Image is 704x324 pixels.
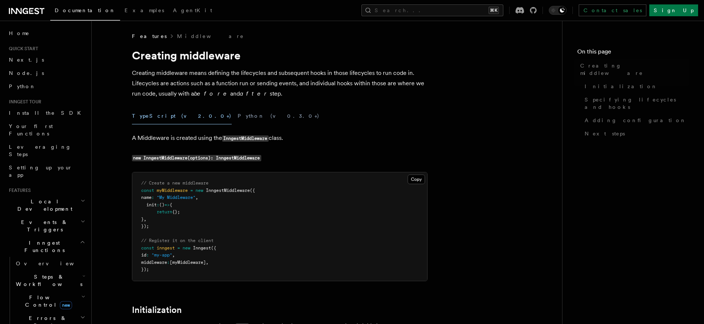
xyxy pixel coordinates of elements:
[146,202,157,207] span: init
[585,96,689,111] span: Specifying lifecycles and hooks
[16,261,92,266] span: Overview
[582,127,689,140] a: Next steps
[13,273,82,288] span: Steps & Workflows
[177,245,180,251] span: =
[6,99,41,105] span: Inngest tour
[13,291,87,311] button: Flow Controlnew
[6,187,31,193] span: Features
[173,7,212,13] span: AgentKit
[9,144,71,157] span: Leveraging Steps
[55,7,116,13] span: Documentation
[13,294,81,309] span: Flow Control
[146,252,149,258] span: :
[132,68,428,99] p: Creating middleware means defining the lifecycles and subsequent hooks in those lifecycles to run...
[144,217,146,222] span: ,
[132,155,261,161] code: new InngestMiddleware(options): InngestMiddleware
[9,57,44,63] span: Next.js
[6,140,87,161] a: Leveraging Steps
[585,117,686,124] span: Adding configuration
[195,188,203,193] span: new
[157,209,172,214] span: return
[141,195,152,200] span: name
[222,135,269,142] code: InngestMiddleware
[6,66,87,80] a: Node.js
[6,218,81,233] span: Events & Triggers
[152,252,172,258] span: "my-app"
[6,161,87,182] a: Setting up your app
[649,4,698,16] a: Sign Up
[6,239,80,254] span: Inngest Functions
[50,2,120,21] a: Documentation
[6,236,87,257] button: Inngest Functions
[157,195,195,200] span: "My Middleware"
[6,80,87,93] a: Python
[6,106,87,120] a: Install the SDK
[194,90,230,97] em: before
[9,165,72,178] span: Setting up your app
[582,93,689,114] a: Specifying lifecycles and hooks
[579,4,646,16] a: Contact sales
[157,188,188,193] span: myMiddleware
[141,188,154,193] span: const
[206,260,208,265] span: ,
[580,62,689,77] span: Creating middleware
[6,46,38,52] span: Quick start
[157,202,159,207] span: :
[159,202,164,207] span: ()
[13,270,87,291] button: Steps & Workflows
[9,123,53,137] span: Your first Functions
[238,108,320,124] button: Python (v0.3.0+)
[170,202,172,207] span: {
[172,252,175,258] span: ,
[240,90,270,97] em: after
[141,180,208,186] span: // Create a new middleware
[60,301,72,309] span: new
[141,252,146,258] span: id
[183,245,190,251] span: new
[172,209,180,214] span: {};
[6,216,87,236] button: Events & Triggers
[6,120,87,140] a: Your first Functions
[6,53,87,66] a: Next.js
[13,257,87,270] a: Overview
[195,195,198,200] span: ,
[193,245,211,251] span: Inngest
[6,195,87,216] button: Local Development
[585,130,625,137] span: Next steps
[132,49,428,62] h1: Creating middleware
[549,6,567,15] button: Toggle dark mode
[141,267,149,272] span: });
[582,114,689,127] a: Adding configuration
[164,202,170,207] span: =>
[120,2,169,20] a: Examples
[132,108,232,124] button: TypeScript (v2.0.0+)
[132,305,182,315] a: Initialization
[6,198,81,213] span: Local Development
[489,7,499,14] kbd: ⌘K
[141,217,144,222] span: }
[157,245,175,251] span: inngest
[211,245,216,251] span: ({
[190,188,193,193] span: =
[141,238,214,243] span: // Register it on the client
[6,27,87,40] a: Home
[125,7,164,13] span: Examples
[9,70,44,76] span: Node.js
[167,260,170,265] span: :
[577,47,689,59] h4: On this page
[141,260,167,265] span: middleware
[132,133,428,144] p: A Middleware is created using the class.
[141,245,154,251] span: const
[9,83,36,89] span: Python
[141,224,149,229] span: });
[361,4,503,16] button: Search...⌘K
[250,188,255,193] span: ({
[408,175,425,184] button: Copy
[169,2,217,20] a: AgentKit
[177,32,244,40] a: Middleware
[582,80,689,93] a: Initialization
[132,32,167,40] span: Features
[152,195,154,200] span: :
[170,260,206,265] span: [myMiddleware]
[9,30,30,37] span: Home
